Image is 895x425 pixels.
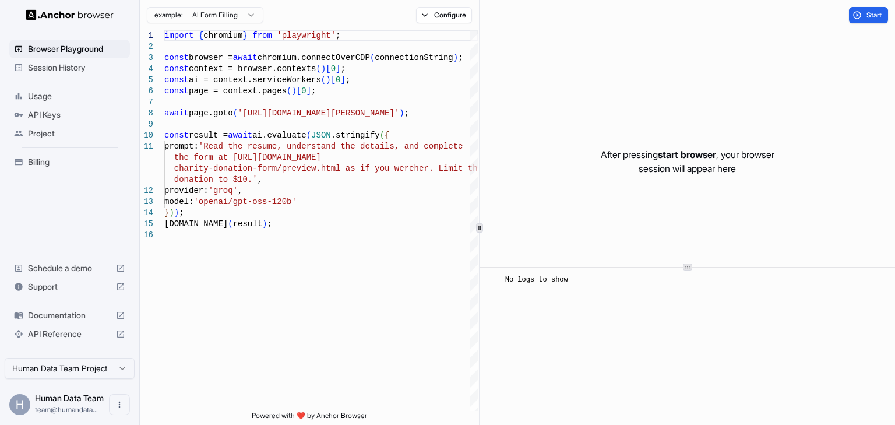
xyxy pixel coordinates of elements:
[228,219,232,229] span: (
[505,276,568,284] span: No logs to show
[9,306,130,325] div: Documentation
[9,394,30,415] div: H
[458,53,463,62] span: ;
[9,58,130,77] div: Session History
[164,31,193,40] span: import
[26,9,114,20] img: Anchor Logo
[199,142,443,151] span: 'Read the resume, understand the details, and comp
[164,131,189,140] span: const
[9,278,130,296] div: Support
[164,53,189,62] span: const
[380,131,385,140] span: (
[174,208,179,217] span: )
[189,108,233,118] span: page.goto
[164,186,209,195] span: provider:
[203,31,242,40] span: chromium
[140,219,153,230] div: 15
[140,230,153,241] div: 16
[601,147,774,175] p: After pressing , your browser session will appear here
[9,259,130,278] div: Schedule a demo
[140,130,153,141] div: 10
[262,219,267,229] span: )
[179,208,184,217] span: ;
[140,64,153,75] div: 4
[28,109,125,121] span: API Keys
[252,31,272,40] span: from
[164,197,193,206] span: model:
[238,108,399,118] span: '[URL][DOMAIN_NAME][PERSON_NAME]'
[189,53,233,62] span: browser =
[9,87,130,106] div: Usage
[164,142,199,151] span: prompt:
[306,131,311,140] span: (
[311,86,316,96] span: ;
[849,7,888,23] button: Start
[331,64,336,73] span: 0
[209,186,238,195] span: 'groq'
[346,75,350,85] span: ;
[491,274,496,286] span: ​
[140,208,153,219] div: 14
[242,31,247,40] span: }
[267,219,272,229] span: ;
[9,124,130,143] div: Project
[370,53,375,62] span: (
[336,64,340,73] span: ]
[140,52,153,64] div: 3
[331,131,380,140] span: .stringify
[321,64,326,73] span: )
[169,208,174,217] span: )
[9,325,130,343] div: API Reference
[164,64,189,73] span: const
[658,149,716,160] span: start browser
[297,86,301,96] span: [
[154,10,183,20] span: example:
[140,30,153,41] div: 1
[28,156,125,168] span: Billing
[291,86,296,96] span: )
[193,197,296,206] span: 'openai/gpt-oss-120b'
[336,31,340,40] span: ;
[28,281,111,293] span: Support
[866,10,883,20] span: Start
[252,411,367,425] span: Powered with ❤️ by Anchor Browser
[258,53,370,62] span: chromium.connectOverCDP
[326,64,330,73] span: [
[189,75,321,85] span: ai = context.serviceWorkers
[140,119,153,130] div: 9
[233,219,262,229] span: result
[164,219,228,229] span: [DOMAIN_NAME]
[28,262,111,274] span: Schedule a demo
[414,164,482,173] span: her. Limit the
[164,108,189,118] span: await
[164,86,189,96] span: const
[233,53,258,62] span: await
[28,90,125,102] span: Usage
[385,131,389,140] span: {
[238,186,242,195] span: ,
[316,64,320,73] span: (
[277,31,336,40] span: 'playwright'
[9,153,130,171] div: Billing
[35,393,104,403] span: Human Data Team
[164,208,169,217] span: }
[228,131,252,140] span: await
[336,75,340,85] span: 0
[453,53,458,62] span: )
[35,405,98,414] span: team@humandata.dev
[189,64,316,73] span: context = browser.contexts
[174,175,258,184] span: donation to $10.'
[301,86,306,96] span: 0
[340,64,345,73] span: ;
[326,75,330,85] span: )
[140,141,153,152] div: 11
[199,31,203,40] span: {
[28,62,125,73] span: Session History
[28,128,125,139] span: Project
[443,142,463,151] span: lete
[331,75,336,85] span: [
[258,175,262,184] span: ,
[140,41,153,52] div: 2
[140,86,153,97] div: 6
[28,310,111,321] span: Documentation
